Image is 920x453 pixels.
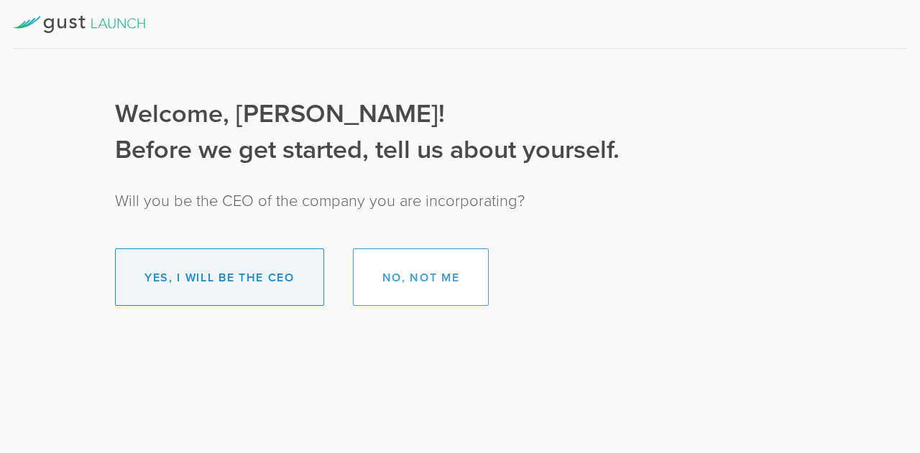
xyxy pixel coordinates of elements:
[353,248,489,306] button: No, not me
[115,190,620,213] div: Will you be the CEO of the company you are incorporating?
[115,132,620,168] div: Before we get started, tell us about yourself.
[115,96,620,132] div: Welcome, [PERSON_NAME]!
[115,248,324,306] button: Yes, I will be the CEO
[848,341,920,410] iframe: Chat Widget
